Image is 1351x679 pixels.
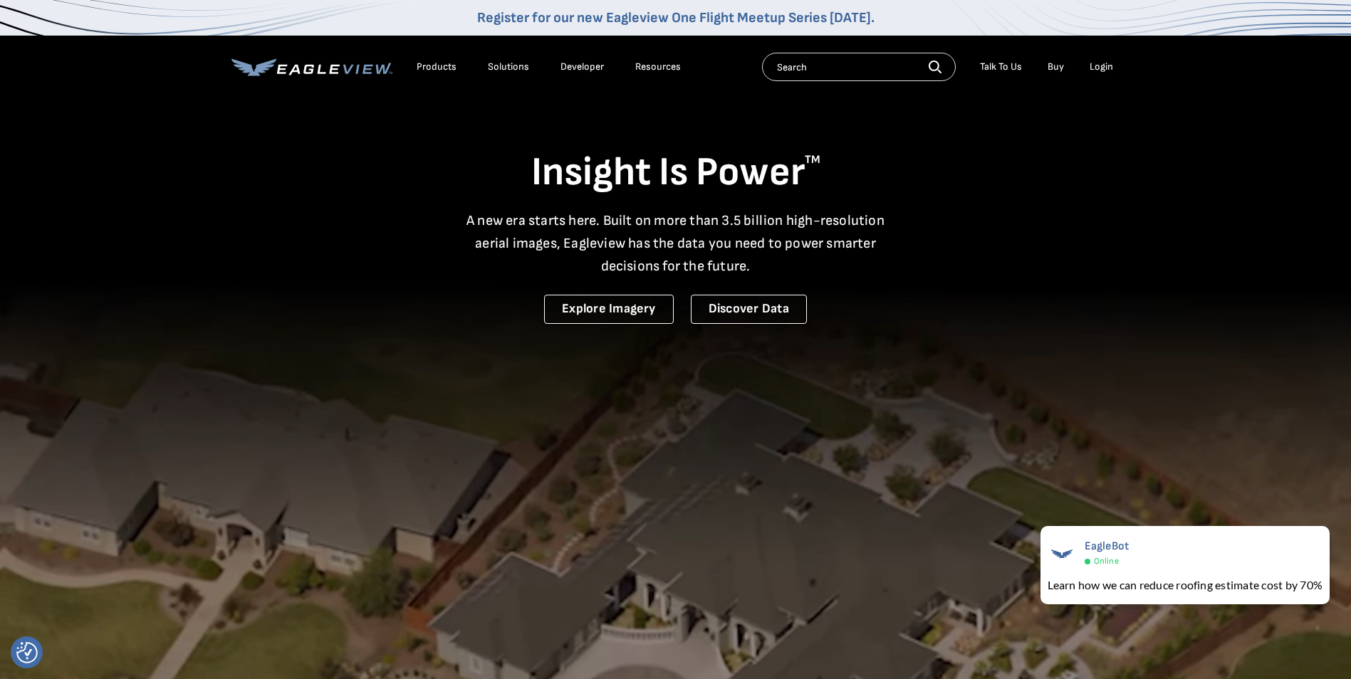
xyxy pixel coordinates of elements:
[16,642,38,663] img: Revisit consent button
[1090,60,1113,73] div: Login
[544,295,674,324] a: Explore Imagery
[488,60,529,73] div: Solutions
[1094,556,1119,567] span: Online
[691,295,807,324] a: Discover Data
[417,60,457,73] div: Products
[762,53,956,81] input: Search
[477,9,875,26] a: Register for our new Eagleview One Flight Meetup Series [DATE].
[560,60,604,73] a: Developer
[635,60,681,73] div: Resources
[980,60,1022,73] div: Talk To Us
[1048,577,1323,594] div: Learn how we can reduce roofing estimate cost by 70%
[458,209,894,278] p: A new era starts here. Built on more than 3.5 billion high-resolution aerial images, Eagleview ha...
[1048,60,1064,73] a: Buy
[16,642,38,663] button: Consent Preferences
[1085,539,1130,553] span: EagleBot
[1048,539,1076,568] img: EagleBot
[805,153,820,167] sup: TM
[231,148,1120,198] h1: Insight Is Power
